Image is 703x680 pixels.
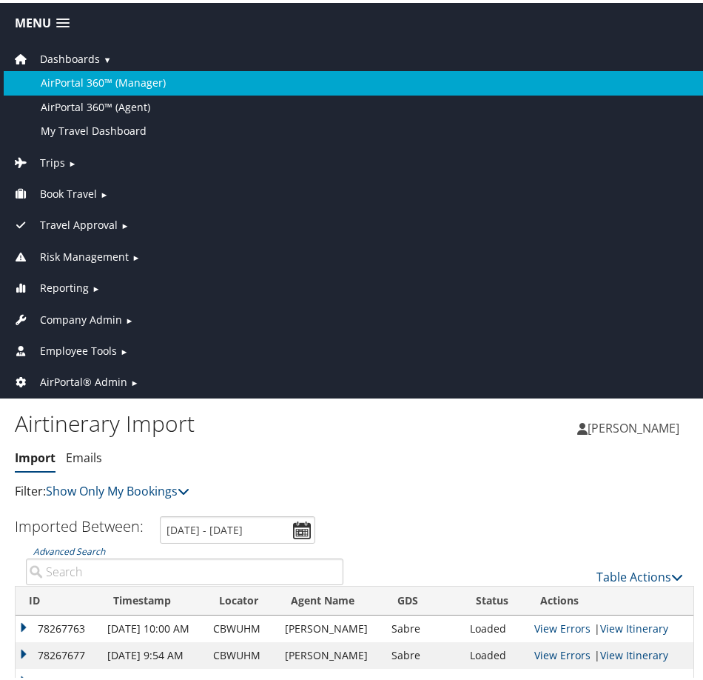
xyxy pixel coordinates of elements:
[11,184,97,198] a: Book Travel
[40,371,127,387] span: AirPortal® Admin
[600,619,668,633] a: View Itinerary Details
[66,447,102,463] a: Emails
[11,372,127,386] a: AirPortal® Admin
[26,556,343,582] input: Advanced Search
[15,405,354,436] h1: Airtinerary Import
[11,247,129,261] a: Risk Management
[100,613,206,639] td: [DATE] 10:00 AM
[588,417,679,433] span: [PERSON_NAME]
[11,215,118,229] a: Travel Approval
[40,48,100,64] span: Dashboards
[11,278,89,292] a: Reporting
[125,312,133,323] span: ►
[384,639,462,666] td: Sabre
[600,645,668,659] a: View Itinerary Details
[577,403,694,447] a: [PERSON_NAME]
[40,183,97,199] span: Book Travel
[16,639,100,666] td: 78267677
[68,155,76,166] span: ►
[462,639,527,666] td: Loaded
[40,214,118,230] span: Travel Approval
[277,584,384,613] th: Agent Name: activate to sort column ascending
[596,566,683,582] a: Table Actions
[160,513,315,541] input: [DATE] - [DATE]
[40,277,89,293] span: Reporting
[15,513,144,533] h3: Imported Between:
[11,153,65,167] a: Trips
[40,309,122,325] span: Company Admin
[462,584,527,613] th: Status: activate to sort column ascending
[121,217,129,228] span: ►
[527,639,693,666] td: |
[120,343,128,354] span: ►
[40,152,65,168] span: Trips
[462,613,527,639] td: Loaded
[130,374,138,385] span: ►
[100,584,206,613] th: Timestamp: activate to sort column ascending
[534,645,591,659] a: View errors
[527,613,693,639] td: |
[384,613,462,639] td: Sabre
[16,584,100,613] th: ID: activate to sort column ascending
[11,310,122,324] a: Company Admin
[33,542,105,555] a: Advanced Search
[16,613,100,639] td: 78267763
[92,280,100,291] span: ►
[132,249,140,260] span: ►
[15,13,51,27] span: Menu
[384,584,462,613] th: GDS: activate to sort column ascending
[100,186,108,197] span: ►
[100,639,206,666] td: [DATE] 9:54 AM
[40,246,129,262] span: Risk Management
[40,340,117,356] span: Employee Tools
[527,584,693,613] th: Actions
[7,8,77,33] a: Menu
[534,619,591,633] a: View errors
[206,639,277,666] td: CBWUHM
[277,613,384,639] td: [PERSON_NAME]
[206,613,277,639] td: CBWUHM
[277,639,384,666] td: [PERSON_NAME]
[206,584,277,613] th: Locator: activate to sort column ascending
[15,479,354,499] p: Filter:
[15,447,55,463] a: Import
[11,49,100,63] a: Dashboards
[103,51,111,62] span: ▼
[46,480,189,496] a: Show Only My Bookings
[11,341,117,355] a: Employee Tools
